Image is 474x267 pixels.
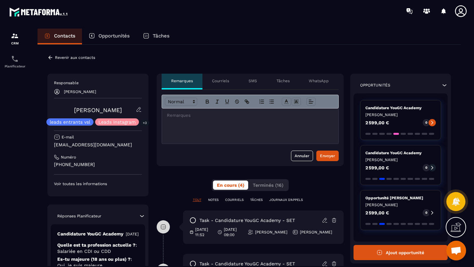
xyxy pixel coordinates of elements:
img: formation [11,32,19,40]
p: task - Candidature YouGC Academy - SET [199,261,295,267]
p: [PERSON_NAME] [365,157,436,162]
p: Numéro [61,155,76,160]
a: Ouvrir le chat [446,241,466,260]
p: Leads Instagram [98,120,136,124]
a: Tâches [136,29,176,44]
p: Responsable [54,80,142,85]
p: Réponses Planificateur [57,213,101,219]
p: Revenir aux contacts [55,55,95,60]
p: 0 [425,120,427,125]
p: Voir toutes les informations [54,181,142,186]
span: En cours (4) [217,182,244,188]
a: schedulerschedulerPlanificateur [2,50,28,73]
p: 0 [425,210,427,215]
a: Opportunités [82,29,136,44]
p: Candidature YouGC Academy [365,105,436,110]
p: Opportunités [98,33,130,39]
p: Quelle est ta profession actuelle ? [57,242,139,255]
p: [PERSON_NAME] [300,230,332,235]
p: leads entrants vsl [50,120,90,124]
p: [DATE] [126,231,139,237]
p: task - Candidature YouGC Academy - SET [199,217,295,224]
p: NOTES [208,198,219,202]
button: Envoyer [316,151,339,161]
p: 2 599,00 € [365,165,389,170]
a: Contacts [38,29,82,44]
p: WhatsApp [309,78,329,84]
a: [PERSON_NAME] [74,107,122,113]
p: [PERSON_NAME] [64,89,96,94]
p: 2 599,00 € [365,210,389,215]
p: Candidature YouGC Academy [365,150,436,156]
p: Tâches [276,78,290,84]
p: CRM [2,41,28,45]
p: +3 [141,119,149,126]
p: [EMAIL_ADDRESS][DOMAIN_NAME] [54,142,142,148]
p: Contacts [54,33,75,39]
p: SMS [249,78,257,84]
p: [PHONE_NUMBER] [54,161,142,168]
div: Envoyer [320,153,335,159]
p: [PERSON_NAME] [365,112,436,117]
img: logo [9,6,68,18]
p: TÂCHES [250,198,263,202]
p: COURRIELS [225,198,244,202]
button: Terminés (16) [249,181,287,190]
p: 0 [425,165,427,170]
p: TOUT [193,198,201,202]
p: E-mail [62,134,74,140]
p: 2 599,00 € [365,120,389,125]
p: Planificateur [2,64,28,68]
p: Courriels [212,78,229,84]
p: Tâches [153,33,170,39]
p: Candidature YouGC Academy [57,231,123,237]
p: Remarques [171,78,193,84]
button: Annuler [291,151,313,161]
button: Ajout opportunité [354,245,448,260]
span: Terminés (16) [253,182,283,188]
button: En cours (4) [213,181,248,190]
p: [DATE] 09:00 [224,227,243,237]
p: [PERSON_NAME] [365,202,436,207]
p: Opportunité [PERSON_NAME] [365,195,436,201]
p: [DATE] 11:52 [195,227,213,237]
p: JOURNAUX D'APPELS [269,198,303,202]
a: formationformationCRM [2,27,28,50]
p: Opportunités [360,83,390,88]
p: [PERSON_NAME] [255,230,287,235]
img: scheduler [11,55,19,63]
